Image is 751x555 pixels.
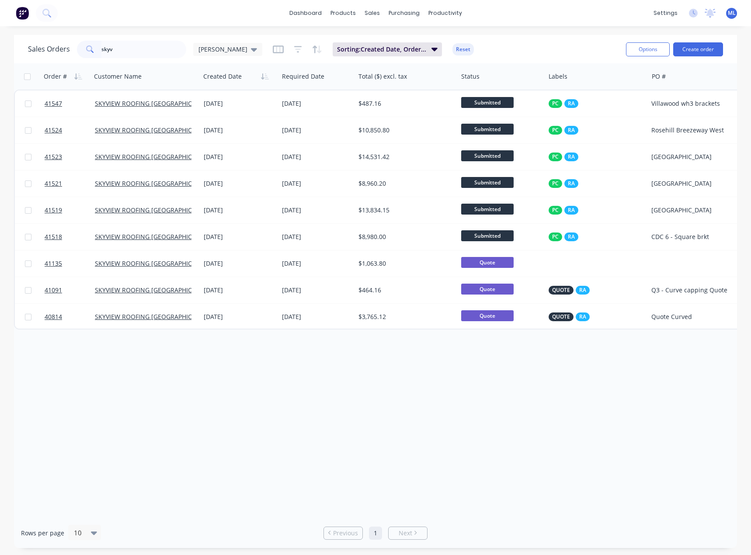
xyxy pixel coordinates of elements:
a: 41091 [45,277,95,303]
span: PC [552,99,559,108]
div: Rosehill Breezeway West [651,126,735,135]
div: Customer Name [94,72,142,81]
div: $3,765.12 [358,312,449,321]
button: Sorting:Created Date, Order # [333,42,442,56]
div: [DATE] [282,99,351,108]
div: $1,063.80 [358,259,449,268]
div: Created Date [203,72,242,81]
ul: Pagination [320,527,431,540]
span: Quote [461,284,514,295]
div: [DATE] [204,286,275,295]
div: Status [461,72,480,81]
div: [DATE] [282,179,351,188]
button: PCRA [549,126,578,135]
span: 41091 [45,286,62,295]
span: Quote [461,310,514,321]
span: 40814 [45,312,62,321]
div: purchasing [384,7,424,20]
div: $10,850.80 [358,126,449,135]
a: 41135 [45,250,95,277]
div: $487.16 [358,99,449,108]
input: Search... [101,41,187,58]
span: 41524 [45,126,62,135]
span: QUOTE [552,312,570,321]
div: $8,960.20 [358,179,449,188]
div: $14,531.42 [358,153,449,161]
a: SKYVIEW ROOFING [GEOGRAPHIC_DATA] P/L [95,232,222,241]
div: Required Date [282,72,324,81]
div: [GEOGRAPHIC_DATA] [651,153,735,161]
span: RA [568,232,575,241]
button: PCRA [549,232,578,241]
span: PC [552,232,559,241]
div: [DATE] [204,179,275,188]
span: PC [552,206,559,215]
button: PCRA [549,206,578,215]
span: [PERSON_NAME] [198,45,247,54]
span: 41518 [45,232,62,241]
a: Page 1 is your current page [369,527,382,540]
div: $8,980.00 [358,232,449,241]
button: PCRA [549,99,578,108]
a: Next page [389,529,427,538]
button: PCRA [549,153,578,161]
span: RA [579,312,586,321]
h1: Sales Orders [28,45,70,53]
a: SKYVIEW ROOFING [GEOGRAPHIC_DATA] P/L [95,99,222,108]
button: Reset [452,43,474,55]
span: Submitted [461,150,514,161]
div: [DATE] [204,312,275,321]
a: SKYVIEW ROOFING [GEOGRAPHIC_DATA] P/L [95,312,222,321]
a: 41521 [45,170,95,197]
div: CDC 6 - Square brkt [651,232,735,241]
button: Create order [673,42,723,56]
div: $13,834.15 [358,206,449,215]
div: [GEOGRAPHIC_DATA] [651,206,735,215]
span: 41135 [45,259,62,268]
div: [DATE] [282,153,351,161]
button: PCRA [549,179,578,188]
span: Rows per page [21,529,64,538]
a: Previous page [324,529,362,538]
a: 41524 [45,117,95,143]
span: Submitted [461,124,514,135]
div: Labels [549,72,567,81]
div: [DATE] [204,232,275,241]
div: [DATE] [282,259,351,268]
div: Quote Curved [651,312,735,321]
div: Order # [44,72,67,81]
a: SKYVIEW ROOFING [GEOGRAPHIC_DATA] P/L [95,179,222,187]
div: products [326,7,360,20]
div: sales [360,7,384,20]
a: dashboard [285,7,326,20]
span: QUOTE [552,286,570,295]
span: Quote [461,257,514,268]
div: [DATE] [282,126,351,135]
a: 41547 [45,90,95,117]
a: SKYVIEW ROOFING [GEOGRAPHIC_DATA] P/L [95,259,222,267]
div: [DATE] [204,259,275,268]
a: SKYVIEW ROOFING [GEOGRAPHIC_DATA] P/L [95,206,222,214]
a: SKYVIEW ROOFING [GEOGRAPHIC_DATA] P/L [95,286,222,294]
span: 41547 [45,99,62,108]
div: [DATE] [282,312,351,321]
span: RA [579,286,586,295]
span: 41519 [45,206,62,215]
div: [DATE] [282,206,351,215]
span: Previous [333,529,358,538]
div: $464.16 [358,286,449,295]
img: Factory [16,7,29,20]
span: Next [399,529,412,538]
span: PC [552,126,559,135]
span: Submitted [461,97,514,108]
span: RA [568,153,575,161]
span: RA [568,99,575,108]
div: Villawood wh3 brackets [651,99,735,108]
button: QUOTERA [549,286,590,295]
a: 41519 [45,197,95,223]
span: 41521 [45,179,62,188]
a: SKYVIEW ROOFING [GEOGRAPHIC_DATA] P/L [95,153,222,161]
div: [DATE] [204,153,275,161]
div: [DATE] [204,126,275,135]
span: RA [568,179,575,188]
